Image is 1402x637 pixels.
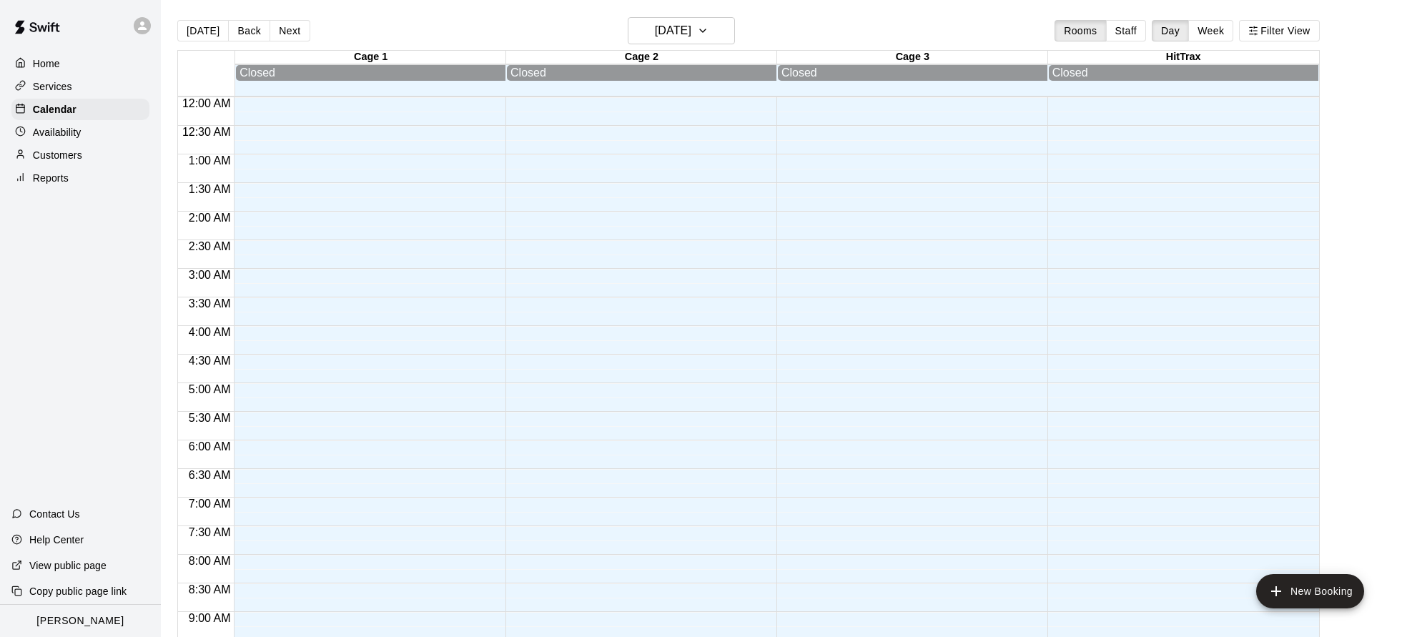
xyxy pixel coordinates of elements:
[270,20,310,41] button: Next
[1256,574,1364,608] button: add
[185,154,235,167] span: 1:00 AM
[185,469,235,481] span: 6:30 AM
[33,56,60,71] p: Home
[185,412,235,424] span: 5:30 AM
[179,97,235,109] span: 12:00 AM
[185,498,235,510] span: 7:00 AM
[29,584,127,598] p: Copy public page link
[510,66,773,79] div: Closed
[185,555,235,567] span: 8:00 AM
[11,144,149,166] a: Customers
[185,383,235,395] span: 5:00 AM
[11,99,149,120] a: Calendar
[1048,51,1319,64] div: HitTrax
[1052,66,1315,79] div: Closed
[228,20,270,41] button: Back
[11,167,149,189] a: Reports
[29,558,107,573] p: View public page
[177,20,229,41] button: [DATE]
[1188,20,1233,41] button: Week
[11,122,149,143] a: Availability
[179,126,235,138] span: 12:30 AM
[777,51,1048,64] div: Cage 3
[185,583,235,596] span: 8:30 AM
[1106,20,1147,41] button: Staff
[1055,20,1106,41] button: Rooms
[506,51,777,64] div: Cage 2
[185,612,235,624] span: 9:00 AM
[11,53,149,74] a: Home
[33,171,69,185] p: Reports
[185,269,235,281] span: 3:00 AM
[11,76,149,97] a: Services
[628,17,735,44] button: [DATE]
[185,526,235,538] span: 7:30 AM
[1152,20,1189,41] button: Day
[33,102,76,117] p: Calendar
[1239,20,1319,41] button: Filter View
[29,507,80,521] p: Contact Us
[185,183,235,195] span: 1:30 AM
[655,21,691,41] h6: [DATE]
[185,326,235,338] span: 4:00 AM
[185,355,235,367] span: 4:30 AM
[33,125,82,139] p: Availability
[781,66,1044,79] div: Closed
[33,148,82,162] p: Customers
[185,440,235,453] span: 6:00 AM
[185,297,235,310] span: 3:30 AM
[235,51,506,64] div: Cage 1
[29,533,84,547] p: Help Center
[185,212,235,224] span: 2:00 AM
[36,613,124,628] p: [PERSON_NAME]
[240,66,502,79] div: Closed
[33,79,72,94] p: Services
[185,240,235,252] span: 2:30 AM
